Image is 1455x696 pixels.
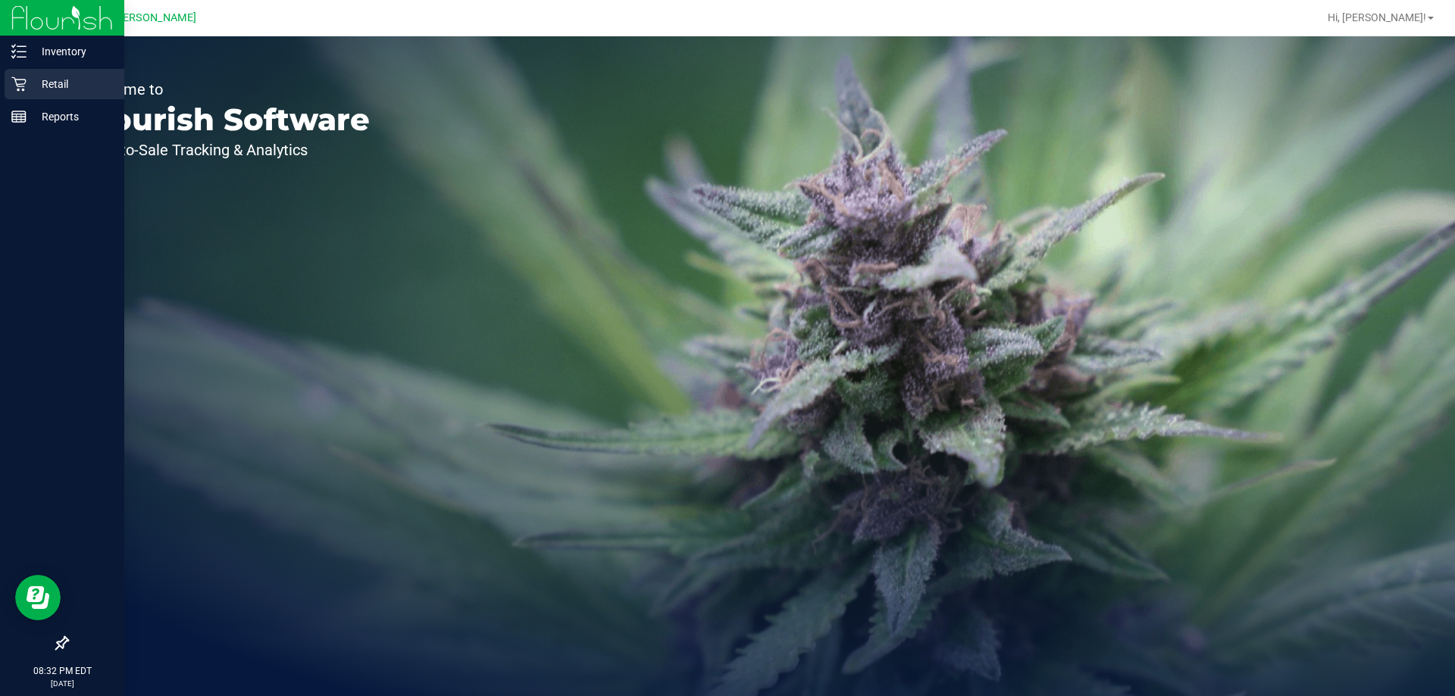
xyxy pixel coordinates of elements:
[11,76,27,92] inline-svg: Retail
[11,44,27,59] inline-svg: Inventory
[27,108,117,126] p: Reports
[7,678,117,689] p: [DATE]
[1328,11,1426,23] span: Hi, [PERSON_NAME]!
[113,11,196,24] span: [PERSON_NAME]
[27,75,117,93] p: Retail
[11,109,27,124] inline-svg: Reports
[15,575,61,620] iframe: Resource center
[7,664,117,678] p: 08:32 PM EDT
[82,105,370,135] p: Flourish Software
[82,82,370,97] p: Welcome to
[27,42,117,61] p: Inventory
[82,142,370,158] p: Seed-to-Sale Tracking & Analytics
